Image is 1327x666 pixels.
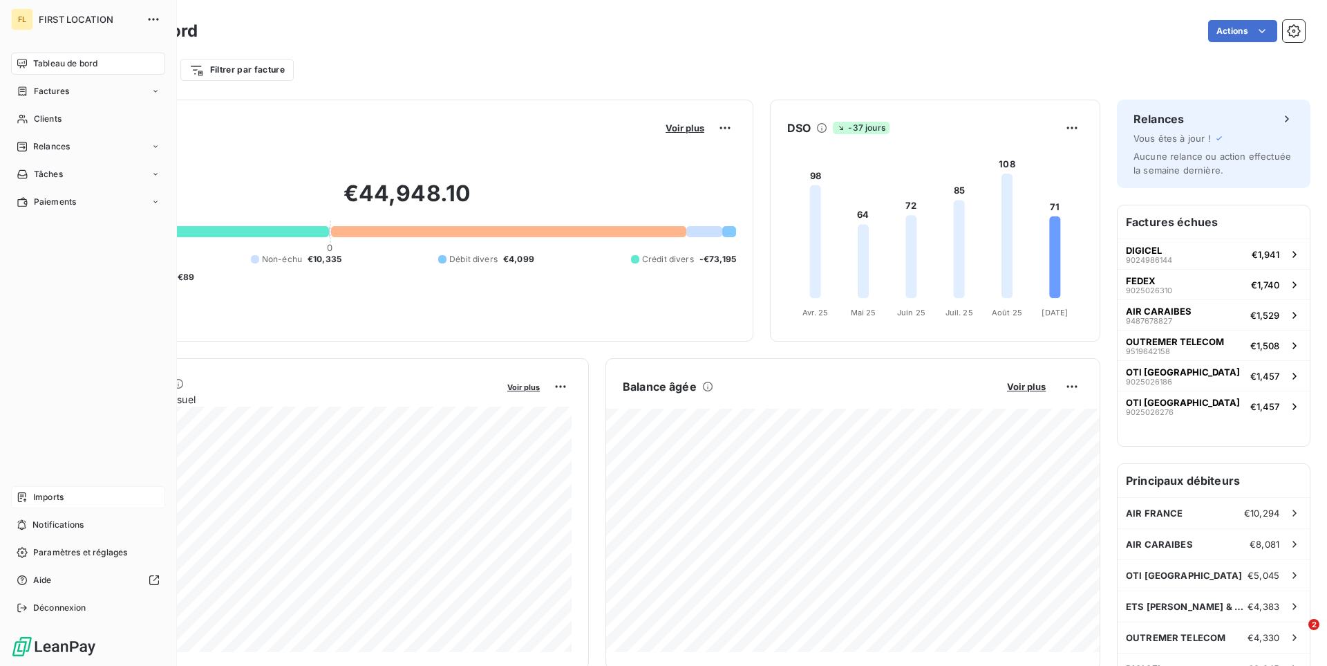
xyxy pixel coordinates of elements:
tspan: Juil. 25 [945,308,973,317]
span: Vous êtes à jour ! [1133,133,1211,144]
span: 9025026276 [1126,408,1174,416]
span: OTI [GEOGRAPHIC_DATA] [1126,367,1240,378]
span: FEDEX [1126,275,1156,286]
span: AIR CARAIBES [1126,306,1192,317]
h6: Factures échues [1118,205,1310,239]
span: €5,045 [1248,570,1279,581]
span: Voir plus [666,122,704,133]
h6: Relances [1133,111,1184,127]
tspan: Juin 25 [897,308,925,317]
span: -€89 [173,271,195,284]
h6: DSO [787,120,811,136]
span: Voir plus [507,382,540,392]
span: OTI [GEOGRAPHIC_DATA] [1126,570,1242,581]
span: 9519642158 [1126,347,1170,355]
span: OUTREMER TELECOM [1126,336,1224,347]
span: Notifications [32,519,84,531]
button: Voir plus [503,380,544,393]
button: OTI [GEOGRAPHIC_DATA]9025026186€1,457 [1118,360,1310,391]
button: DIGICEL9024986144€1,941 [1118,239,1310,269]
h6: Principaux débiteurs [1118,464,1310,497]
h2: €44,948.10 [78,180,736,221]
span: Clients [34,113,62,125]
button: Voir plus [1003,380,1050,393]
span: OUTREMER TELECOM [1126,632,1225,643]
button: OUTREMER TELECOM9519642158€1,508 [1118,330,1310,360]
span: 9025026310 [1126,286,1172,295]
button: OTI [GEOGRAPHIC_DATA]9025026276€1,457 [1118,391,1310,421]
tspan: Août 25 [992,308,1022,317]
span: ETS [PERSON_NAME] & FILS [1126,601,1248,612]
span: 9025026186 [1126,378,1172,386]
button: Filtrer par facture [180,59,294,81]
span: Aide [33,574,52,586]
span: -37 jours [833,122,889,134]
h6: Balance âgée [623,378,697,395]
tspan: Mai 25 [851,308,876,317]
span: €1,941 [1252,249,1279,260]
span: Relances [33,140,70,153]
a: Aide [11,569,165,591]
button: FEDEX9025026310€1,740 [1118,269,1310,299]
span: Factures [34,85,69,98]
span: Tâches [34,168,63,181]
tspan: [DATE] [1042,308,1068,317]
span: Déconnexion [33,602,86,614]
span: Non-échu [262,253,302,266]
tspan: Avr. 25 [802,308,828,317]
span: Débit divers [449,253,498,266]
span: AIR FRANCE [1126,508,1183,519]
span: €8,081 [1250,539,1279,550]
span: AIR CARAIBES [1126,539,1193,550]
span: Paramètres et réglages [33,546,127,559]
span: €1,740 [1251,279,1279,290]
span: €4,099 [503,253,534,266]
span: Imports [33,491,64,503]
button: AIR CARAIBES9487678827€1,529 [1118,299,1310,330]
span: FIRST LOCATION [39,14,138,25]
span: Tableau de bord [33,57,97,70]
iframe: Intercom live chat [1280,619,1313,652]
span: €1,457 [1250,371,1279,382]
span: Crédit divers [642,253,694,266]
span: 0 [327,242,332,253]
span: €1,529 [1250,310,1279,321]
span: Paiements [34,196,76,208]
span: DIGICEL [1126,245,1162,256]
span: Chiffre d'affaires mensuel [78,392,498,407]
span: €4,383 [1248,601,1279,612]
span: 9487678827 [1126,317,1172,325]
span: €4,330 [1248,632,1279,643]
button: Actions [1208,20,1277,42]
span: €1,457 [1250,401,1279,412]
span: 9024986144 [1126,256,1172,264]
span: Voir plus [1007,381,1046,392]
span: €10,335 [308,253,341,266]
span: €10,294 [1244,508,1279,519]
img: Logo LeanPay [11,636,97,658]
span: OTI [GEOGRAPHIC_DATA] [1126,397,1240,408]
span: Aucune relance ou action effectuée la semaine dernière. [1133,151,1291,176]
div: FL [11,8,33,30]
span: -€73,195 [699,253,736,266]
span: 2 [1308,619,1319,630]
span: €1,508 [1250,340,1279,351]
button: Voir plus [661,122,708,134]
